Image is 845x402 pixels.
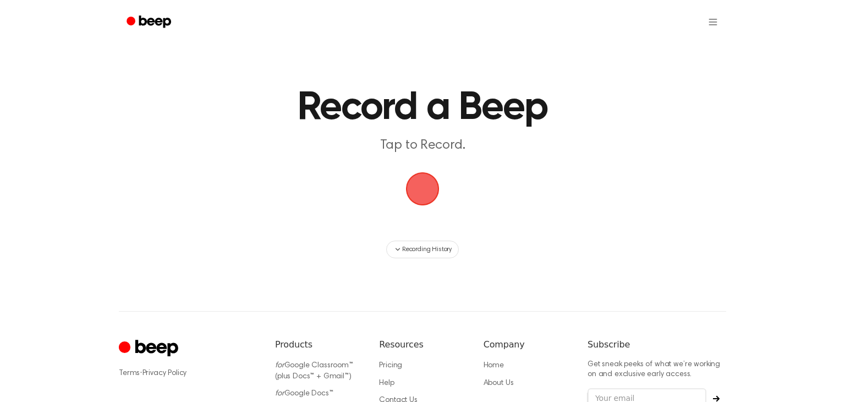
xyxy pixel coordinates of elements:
[119,368,257,379] div: ·
[119,338,181,360] a: Cruip
[484,338,570,351] h6: Company
[588,338,726,351] h6: Subscribe
[275,362,284,370] i: for
[379,362,402,370] a: Pricing
[275,390,284,398] i: for
[706,395,726,402] button: Subscribe
[402,245,452,254] span: Recording History
[119,370,140,377] a: Terms
[484,379,514,387] a: About Us
[275,362,353,381] a: forGoogle Classroom™ (plus Docs™ + Gmail™)
[379,338,465,351] h6: Resources
[484,362,504,370] a: Home
[142,370,187,377] a: Privacy Policy
[386,241,459,258] button: Recording History
[588,360,726,379] p: Get sneak peeks of what we’re working on and exclusive early access.
[700,9,726,35] button: Open menu
[119,12,181,33] a: Beep
[406,172,439,205] img: Beep Logo
[141,88,704,128] h1: Record a Beep
[275,338,361,351] h6: Products
[275,390,333,398] a: forGoogle Docs™
[379,379,394,387] a: Help
[211,137,634,155] p: Tap to Record.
